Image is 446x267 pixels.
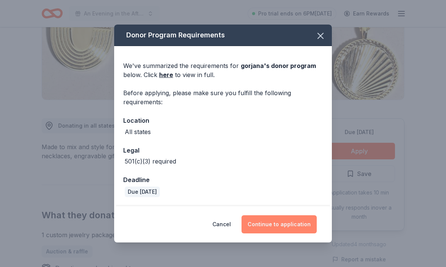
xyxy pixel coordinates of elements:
div: All states [125,127,151,136]
div: 501(c)(3) required [125,157,176,166]
div: Deadline [123,175,323,185]
a: here [159,70,173,79]
span: gorjana 's donor program [241,62,316,69]
div: We've summarized the requirements for below. Click to view in full. [123,61,323,79]
div: Donor Program Requirements [114,25,332,46]
div: Due [DATE] [125,187,160,197]
div: Location [123,116,323,125]
button: Continue to application [242,215,317,233]
div: Before applying, please make sure you fulfill the following requirements: [123,88,323,106]
button: Cancel [212,215,231,233]
div: Legal [123,145,323,155]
